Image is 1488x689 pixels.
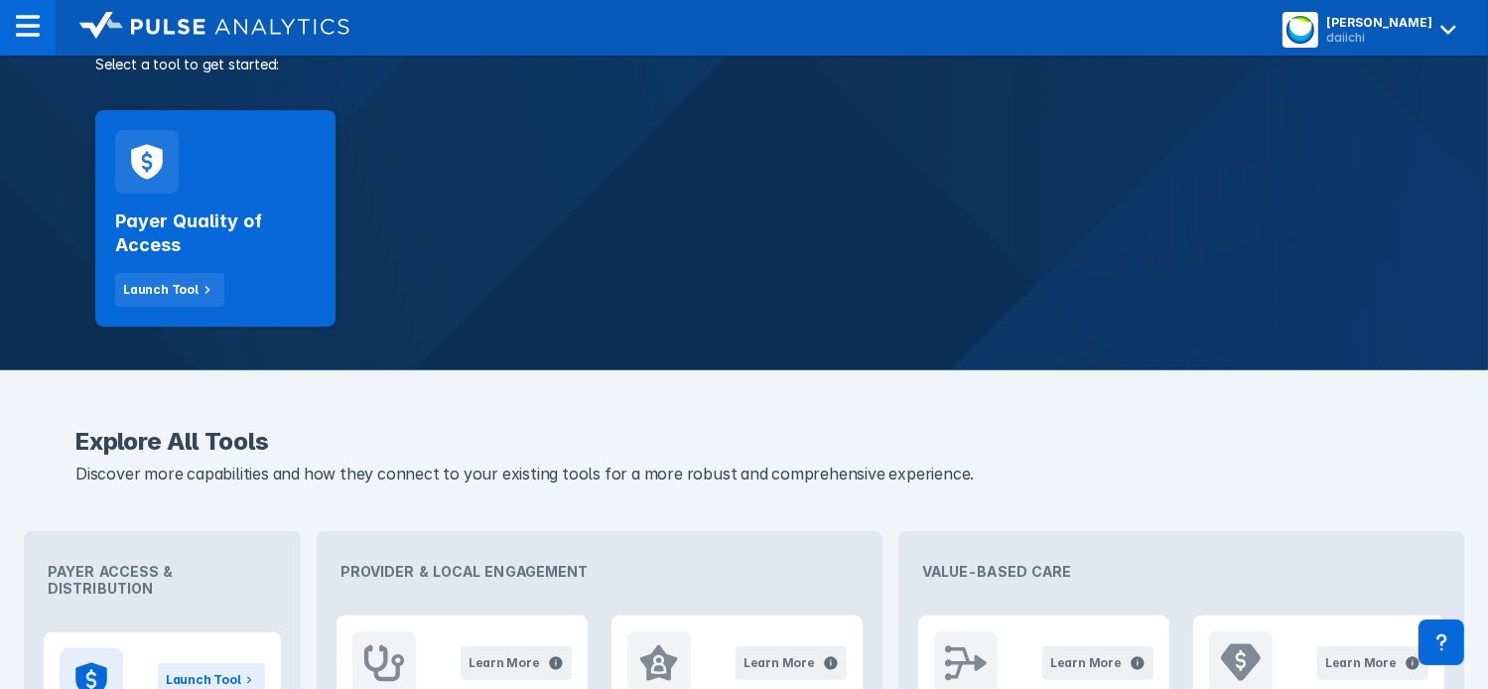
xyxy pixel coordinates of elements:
[123,281,199,299] div: Launch Tool
[75,462,1413,487] p: Discover more capabilities and how they connect to your existing tools for a more robust and comp...
[906,539,1456,604] div: Value-Based Care
[744,654,815,672] div: Learn More
[166,671,241,689] div: Launch Tool
[1326,15,1432,30] div: [PERSON_NAME]
[1050,654,1122,672] div: Learn More
[1419,620,1464,665] div: Contact Support
[75,430,1413,454] h2: Explore All Tools
[83,54,1405,74] p: Select a tool to get started:
[32,539,293,620] div: Payer Access & Distribution
[115,273,224,307] button: Launch Tool
[95,110,336,327] a: Payer Quality of AccessLaunch Tool
[1042,646,1153,680] button: Learn More
[56,12,349,44] a: logo
[115,209,316,257] h2: Payer Quality of Access
[325,539,875,604] div: Provider & Local Engagement
[469,654,540,672] div: Learn More
[1286,16,1314,44] img: menu button
[461,646,572,680] button: Learn More
[736,646,847,680] button: Learn More
[1326,30,1432,45] div: daiichi
[79,12,349,40] img: logo
[1317,646,1428,680] button: Learn More
[1325,654,1397,672] div: Learn More
[16,14,40,38] img: menu--horizontal.svg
